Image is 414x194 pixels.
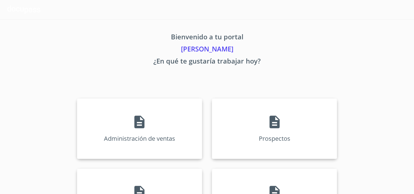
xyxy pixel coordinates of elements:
[20,32,394,44] p: Bienvenido a tu portal
[104,134,175,143] p: Administración de ventas
[346,5,399,15] span: [PERSON_NAME]
[20,44,394,56] p: [PERSON_NAME]
[259,134,290,143] p: Prospectos
[346,5,407,15] button: account of current user
[20,56,394,68] p: ¿En qué te gustaría trabajar hoy?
